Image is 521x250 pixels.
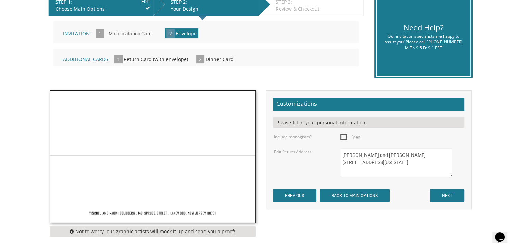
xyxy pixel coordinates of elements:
[166,29,175,38] span: 2
[206,56,234,62] span: Dinner Card
[382,22,465,33] div: Need Help?
[114,55,123,63] span: 1
[273,98,464,111] h2: Customizations
[63,56,110,62] span: Additional Cards:
[105,25,155,43] input: Main Invitation Card
[124,56,188,62] span: Return Card (with envelope)
[340,148,452,177] textarea: [PERSON_NAME] and [PERSON_NAME] [STREET_ADDRESS][US_STATE]
[273,117,464,128] div: Please fill in your personal information.
[196,55,204,63] span: 2
[96,29,104,38] span: 1
[382,33,465,51] div: Our invitation specialists are happy to assist you! Please call [PHONE_NUMBER] M-Th 9-5 Fr 9-1 EST
[171,5,255,12] div: Your Design
[276,5,360,12] div: Review & Checkout
[320,189,390,202] input: BACK TO MAIN OPTIONS
[492,223,514,243] iframe: chat widget
[274,149,313,155] label: Edit Return Address:
[63,30,91,37] span: Invitation:
[340,133,360,141] span: Yes
[176,30,197,37] span: Envelope
[274,134,312,140] label: Include monogram?
[50,91,255,223] img: bminv-env-6.jpg
[50,226,256,237] div: Not to worry, our graphic artists will mock it up and send you a proof!
[273,189,316,202] input: PREVIOUS
[55,5,150,12] div: Choose Main Options
[430,189,464,202] input: NEXT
